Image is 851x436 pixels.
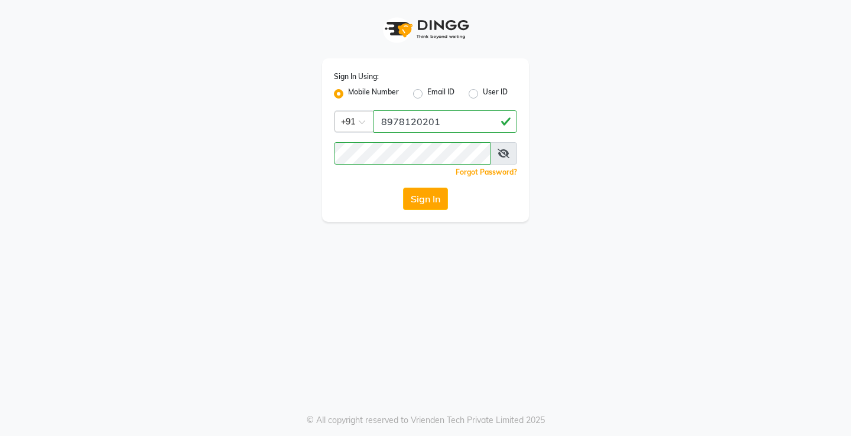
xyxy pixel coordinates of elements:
a: Forgot Password? [456,168,517,176]
label: Mobile Number [348,87,399,101]
label: User ID [483,87,508,101]
label: Sign In Using: [334,71,379,82]
input: Username [373,110,517,133]
label: Email ID [427,87,454,101]
img: logo1.svg [378,12,473,47]
input: Username [334,142,491,165]
button: Sign In [403,188,448,210]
